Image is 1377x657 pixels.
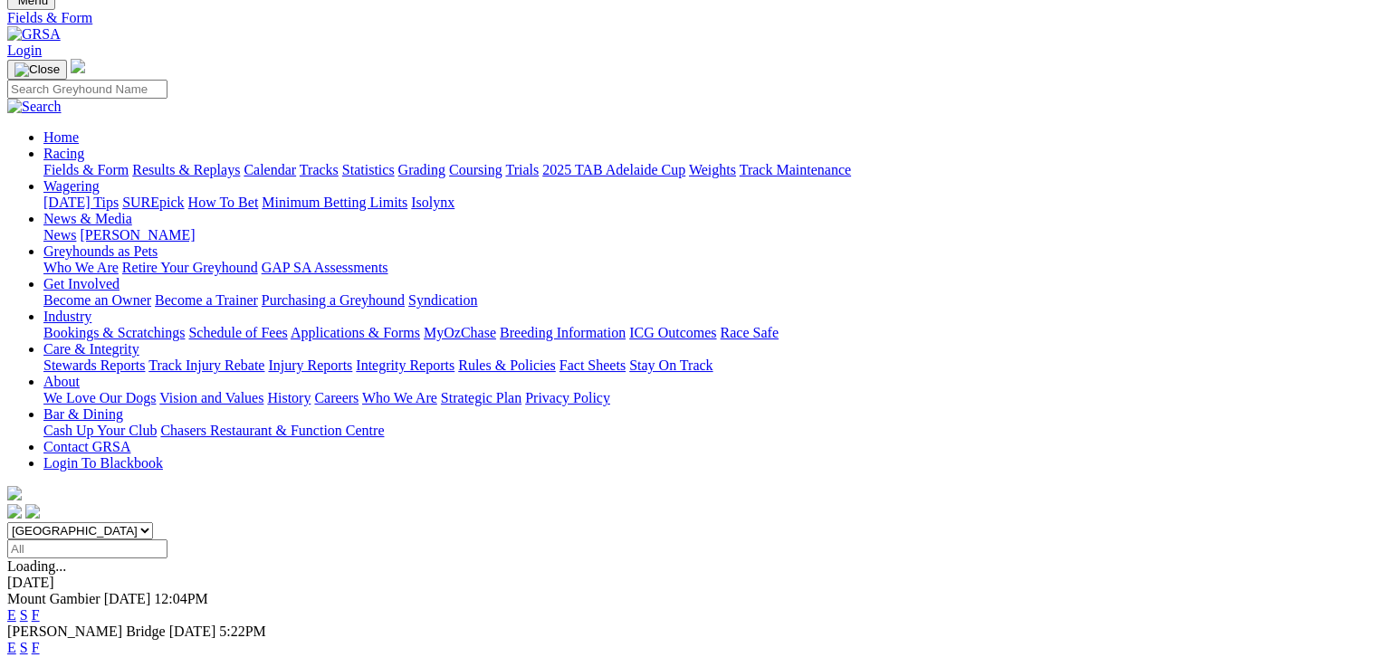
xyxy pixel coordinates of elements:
[43,406,123,422] a: Bar & Dining
[43,357,1370,374] div: Care & Integrity
[268,357,352,373] a: Injury Reports
[43,162,129,177] a: Fields & Form
[7,80,167,99] input: Search
[43,423,157,438] a: Cash Up Your Club
[262,292,405,308] a: Purchasing a Greyhound
[43,260,1370,276] div: Greyhounds as Pets
[80,227,195,243] a: [PERSON_NAME]
[629,325,716,340] a: ICG Outcomes
[188,195,259,210] a: How To Bet
[43,195,119,210] a: [DATE] Tips
[43,325,185,340] a: Bookings & Scratchings
[43,357,145,373] a: Stewards Reports
[500,325,626,340] a: Breeding Information
[148,357,264,373] a: Track Injury Rebate
[7,504,22,519] img: facebook.svg
[262,260,388,275] a: GAP SA Assessments
[7,591,100,606] span: Mount Gambier
[314,390,359,405] a: Careers
[362,390,437,405] a: Who We Are
[32,640,40,655] a: F
[300,162,339,177] a: Tracks
[542,162,685,177] a: 2025 TAB Adelaide Cup
[43,390,156,405] a: We Love Our Dogs
[7,607,16,623] a: E
[262,195,407,210] a: Minimum Betting Limits
[342,162,395,177] a: Statistics
[689,162,736,177] a: Weights
[449,162,502,177] a: Coursing
[43,423,1370,439] div: Bar & Dining
[43,211,132,226] a: News & Media
[720,325,778,340] a: Race Safe
[14,62,60,77] img: Close
[7,486,22,500] img: logo-grsa-white.png
[43,243,158,259] a: Greyhounds as Pets
[411,195,454,210] a: Isolynx
[43,439,130,454] a: Contact GRSA
[629,357,712,373] a: Stay On Track
[43,227,1370,243] div: News & Media
[7,539,167,558] input: Select date
[559,357,626,373] a: Fact Sheets
[122,195,184,210] a: SUREpick
[43,390,1370,406] div: About
[7,99,62,115] img: Search
[122,260,258,275] a: Retire Your Greyhound
[7,10,1370,26] a: Fields & Form
[20,640,28,655] a: S
[740,162,851,177] a: Track Maintenance
[43,292,1370,309] div: Get Involved
[7,624,166,639] span: [PERSON_NAME] Bridge
[43,292,151,308] a: Become an Owner
[7,43,42,58] a: Login
[43,455,163,471] a: Login To Blackbook
[244,162,296,177] a: Calendar
[43,178,100,194] a: Wagering
[291,325,420,340] a: Applications & Forms
[7,60,67,80] button: Toggle navigation
[267,390,311,405] a: History
[424,325,496,340] a: MyOzChase
[43,260,119,275] a: Who We Are
[43,341,139,357] a: Care & Integrity
[7,558,66,574] span: Loading...
[71,59,85,73] img: logo-grsa-white.png
[155,292,258,308] a: Become a Trainer
[188,325,287,340] a: Schedule of Fees
[159,390,263,405] a: Vision and Values
[43,309,91,324] a: Industry
[219,624,266,639] span: 5:22PM
[505,162,539,177] a: Trials
[525,390,610,405] a: Privacy Policy
[104,591,151,606] span: [DATE]
[169,624,216,639] span: [DATE]
[7,640,16,655] a: E
[43,146,84,161] a: Racing
[43,195,1370,211] div: Wagering
[7,575,1370,591] div: [DATE]
[43,227,76,243] a: News
[43,374,80,389] a: About
[160,423,384,438] a: Chasers Restaurant & Function Centre
[32,607,40,623] a: F
[154,591,208,606] span: 12:04PM
[43,325,1370,341] div: Industry
[20,607,28,623] a: S
[7,26,61,43] img: GRSA
[43,276,120,291] a: Get Involved
[356,357,454,373] a: Integrity Reports
[43,162,1370,178] div: Racing
[132,162,240,177] a: Results & Replays
[25,504,40,519] img: twitter.svg
[408,292,477,308] a: Syndication
[43,129,79,145] a: Home
[458,357,556,373] a: Rules & Policies
[441,390,521,405] a: Strategic Plan
[398,162,445,177] a: Grading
